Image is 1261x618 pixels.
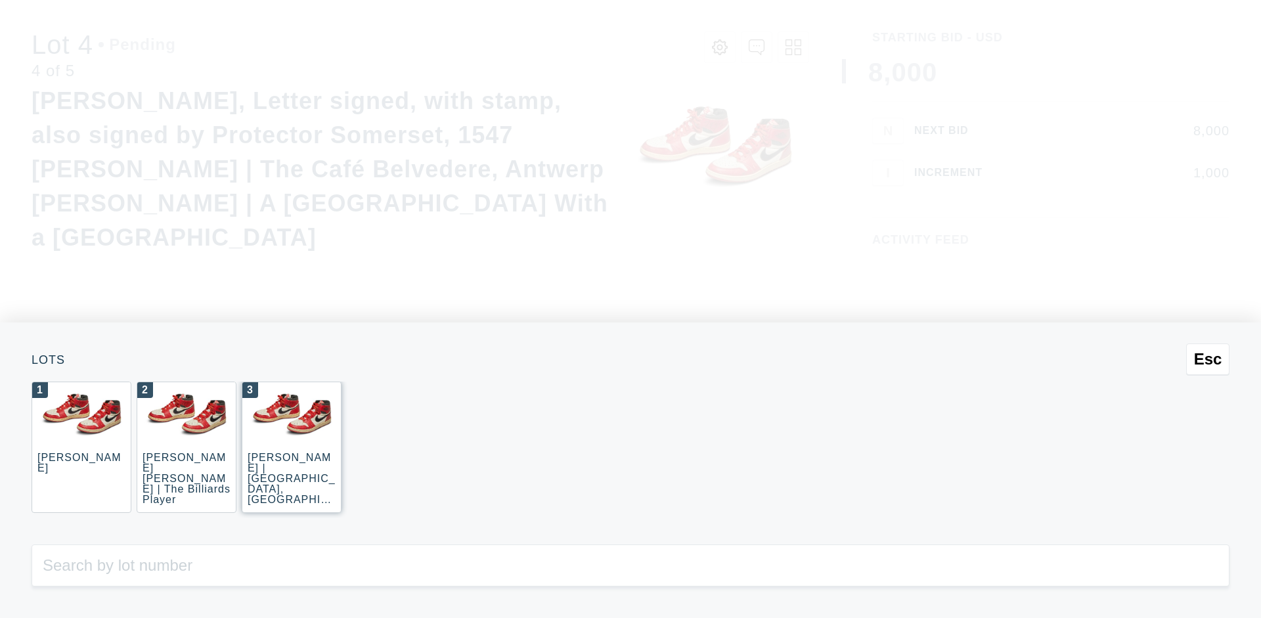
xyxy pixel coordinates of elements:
[37,452,121,474] div: [PERSON_NAME]
[32,544,1229,586] input: Search by lot number
[248,452,336,558] div: [PERSON_NAME] | [GEOGRAPHIC_DATA], [GEOGRAPHIC_DATA] ([GEOGRAPHIC_DATA], [GEOGRAPHIC_DATA])
[32,382,48,398] div: 1
[242,382,258,398] div: 3
[32,354,1229,366] div: Lots
[143,452,231,505] div: [PERSON_NAME] [PERSON_NAME] | The Billiards Player
[1194,350,1222,368] span: Esc
[1186,343,1229,375] button: Esc
[137,382,153,398] div: 2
